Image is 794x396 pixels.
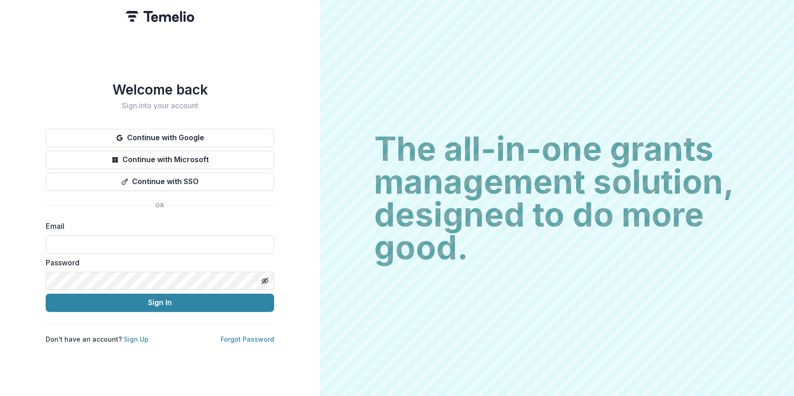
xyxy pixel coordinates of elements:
[124,335,148,343] a: Sign Up
[46,151,274,169] button: Continue with Microsoft
[46,81,274,98] h1: Welcome back
[46,294,274,312] button: Sign In
[46,173,274,191] button: Continue with SSO
[126,11,194,22] img: Temelio
[46,221,269,232] label: Email
[46,101,274,110] h2: Sign into your account
[46,334,148,344] p: Don't have an account?
[258,274,272,288] button: Toggle password visibility
[46,257,269,268] label: Password
[221,335,274,343] a: Forgot Password
[46,129,274,147] button: Continue with Google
